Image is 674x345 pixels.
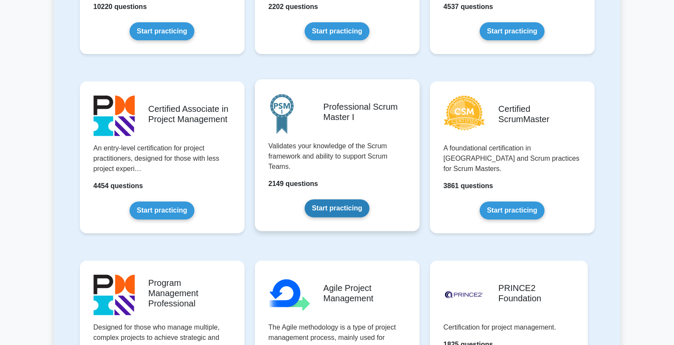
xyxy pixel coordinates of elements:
a: Start practicing [130,201,194,219]
a: Start practicing [480,22,544,40]
a: Start practicing [130,22,194,40]
a: Start practicing [305,199,369,217]
a: Start practicing [480,201,544,219]
a: Start practicing [305,22,369,40]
